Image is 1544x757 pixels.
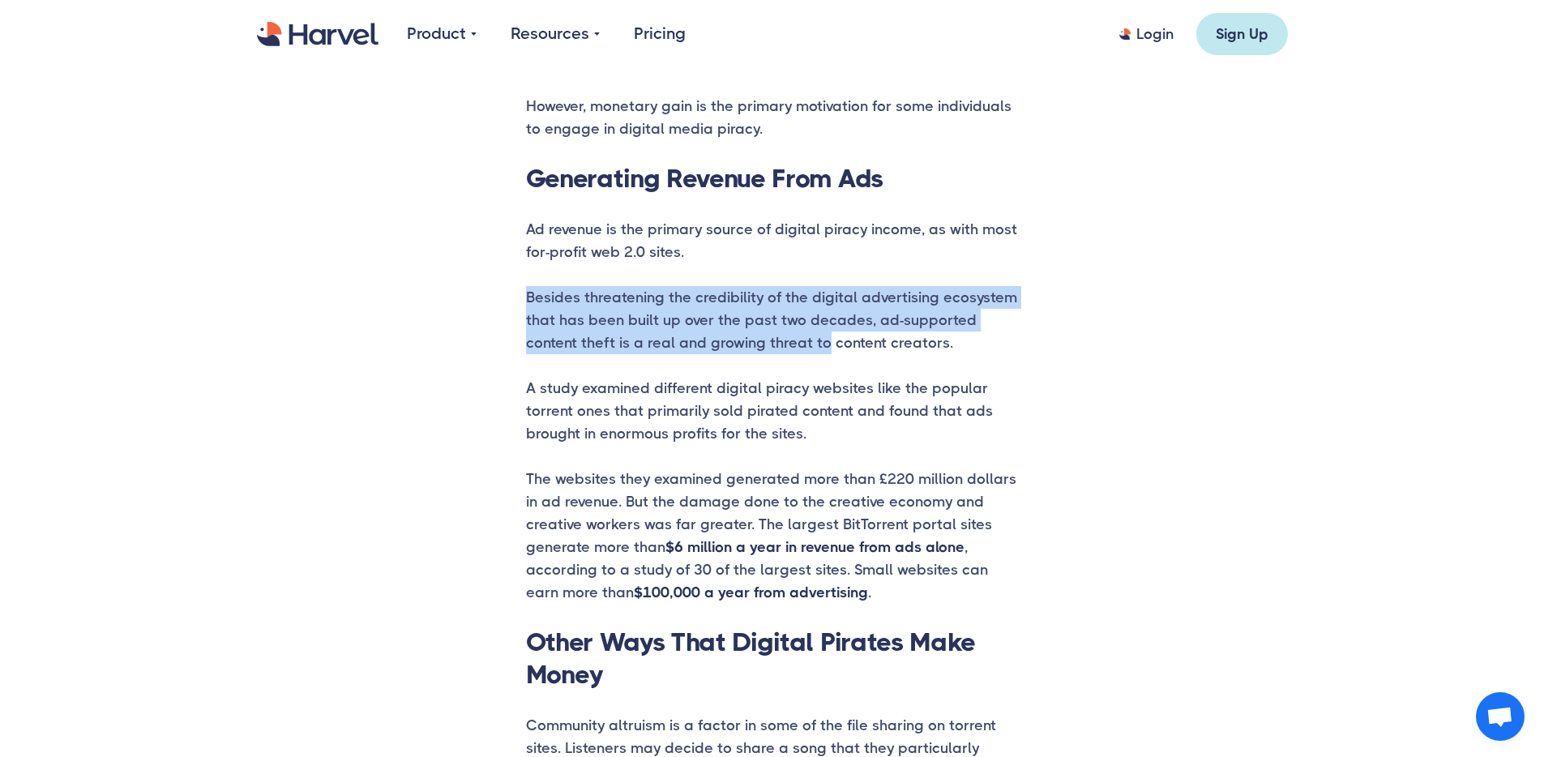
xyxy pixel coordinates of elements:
a: Login [1119,24,1174,44]
div: Resources [511,22,600,46]
a: $6 million a year in revenue from ads alone [665,539,964,555]
div: Product [407,22,466,46]
a: Pricing [634,22,686,46]
div: Product [407,22,477,46]
strong: Generating Revenue From Ads [526,164,883,194]
a: Sign Up [1196,13,1288,55]
div: Open chat [1476,692,1525,741]
p: However, monetary gain is the primary motivation for some individuals to engage in digital media ... [526,95,1019,140]
div: Resources [511,22,589,46]
p: Ad revenue is the primary source of digital piracy income, as with most for-profit web 2.0 sites. [526,218,1019,263]
div: Login [1136,24,1174,44]
a: home [257,22,379,47]
p: A study examined different digital piracy websites like the popular torrent ones that primarily s... [526,377,1019,445]
p: The websites they examined generated more than £220 million dollars in ad revenue. But the damage... [526,468,1019,604]
a: $100,000 a year from advertising [634,584,868,601]
div: Sign Up [1216,24,1268,44]
p: Besides threatening the credibility of the digital advertising ecosystem that has been built up o... [526,286,1019,354]
strong: Other Ways That Digital Pirates Make Money [526,627,976,690]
